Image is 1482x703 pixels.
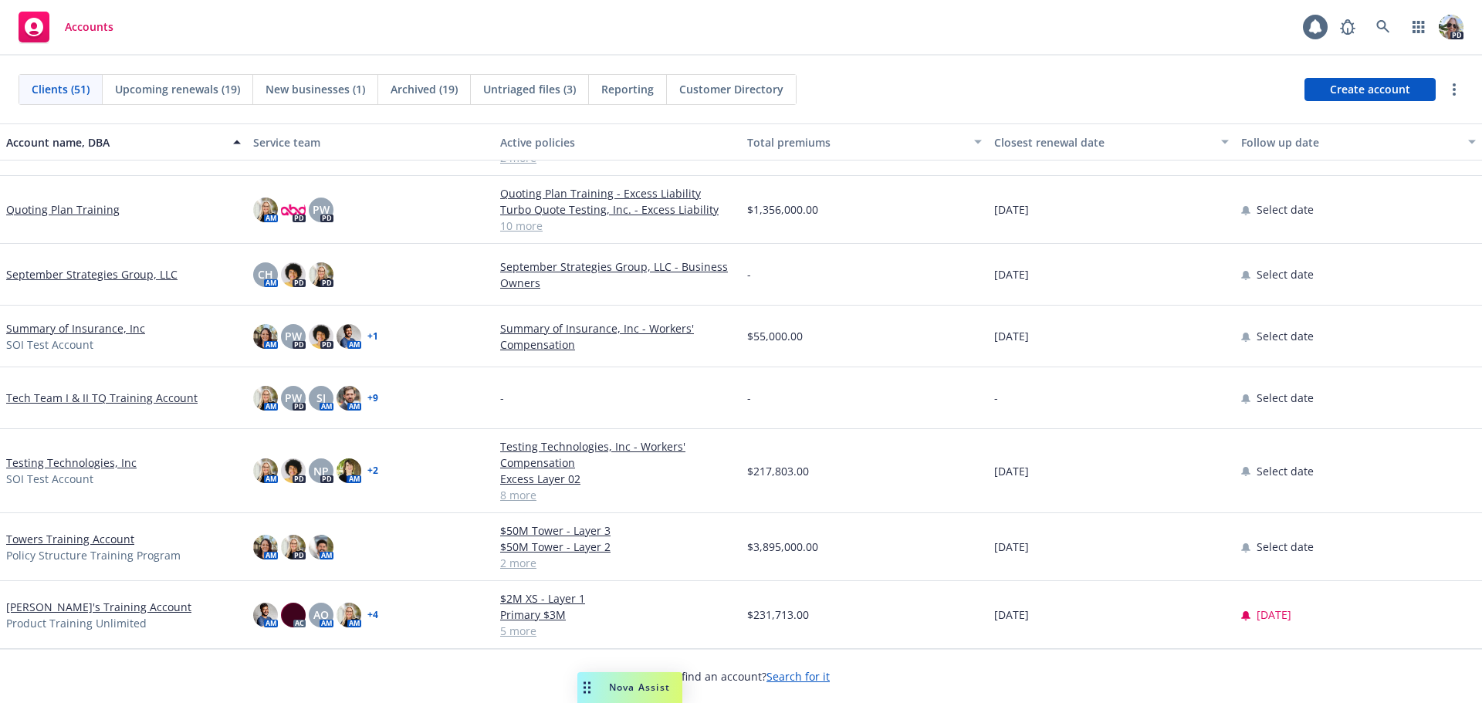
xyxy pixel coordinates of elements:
button: Service team [247,123,494,161]
div: Active policies [500,134,735,150]
img: photo [337,603,361,627]
a: Search for it [766,669,830,684]
span: Select date [1257,390,1314,406]
a: + 4 [367,610,378,620]
a: + 2 [367,466,378,475]
span: AO [313,607,329,623]
span: SOI Test Account [6,471,93,487]
a: Summary of Insurance, Inc - Workers' Compensation [500,320,735,353]
a: $50M Tower - Layer 3 [500,522,735,539]
a: more [1445,80,1463,99]
img: photo [281,262,306,287]
a: September Strategies Group, LLC - Business Owners [500,259,735,291]
span: New businesses (1) [266,81,365,97]
a: Tech Team I & II TQ Training Account [6,390,198,406]
span: $3,895,000.00 [747,539,818,555]
span: [DATE] [994,266,1029,282]
img: photo [253,603,278,627]
span: - [747,390,751,406]
a: 8 more [500,487,735,503]
span: Upcoming renewals (19) [115,81,240,97]
img: photo [309,324,333,349]
span: SJ [316,390,326,406]
div: Total premiums [747,134,965,150]
span: CH [258,266,273,282]
a: Summary of Insurance, Inc [6,320,145,336]
a: 10 more [500,218,735,234]
a: [PERSON_NAME]'s Training Account [6,599,191,615]
button: Total premiums [741,123,988,161]
span: Product Training Unlimited [6,615,147,631]
a: Accounts [12,5,120,49]
span: Select date [1257,463,1314,479]
span: PW [313,201,330,218]
button: Closest renewal date [988,123,1235,161]
a: + 1 [367,332,378,341]
img: photo [281,535,306,559]
span: Accounts [65,21,113,33]
span: Customer Directory [679,81,783,97]
img: photo [281,458,306,483]
span: Select date [1257,539,1314,555]
a: Excess Layer 02 [500,471,735,487]
span: [DATE] [994,201,1029,218]
span: [DATE] [994,328,1029,344]
span: [DATE] [994,607,1029,623]
span: [DATE] [994,539,1029,555]
div: Service team [253,134,488,150]
span: SOI Test Account [6,336,93,353]
a: 5 more [500,623,735,639]
span: Select date [1257,328,1314,344]
span: PW [285,390,302,406]
img: photo [309,262,333,287]
a: Quoting Plan Training [6,201,120,218]
a: 2 more [500,555,735,571]
img: photo [253,458,278,483]
span: Untriaged files (3) [483,81,576,97]
button: Nova Assist [577,672,682,703]
a: Report a Bug [1332,12,1363,42]
span: Create account [1330,75,1410,104]
span: Can't find an account? [652,668,830,684]
a: Search [1368,12,1399,42]
button: Follow up date [1235,123,1482,161]
a: Quoting Plan Training - Excess Liability [500,185,735,201]
a: Turbo Quote Testing, Inc. - Excess Liability [500,201,735,218]
span: - [747,266,751,282]
img: photo [337,458,361,483]
button: Active policies [494,123,741,161]
span: Reporting [601,81,654,97]
a: Testing Technologies, Inc [6,455,137,471]
img: photo [337,324,361,349]
a: Testing Technologies, Inc - Workers' Compensation [500,438,735,471]
span: Select date [1257,201,1314,218]
a: $2M XS - Layer 1 [500,590,735,607]
img: photo [281,603,306,627]
span: Select date [1257,266,1314,282]
img: photo [253,535,278,559]
span: Clients (51) [32,81,90,97]
span: $1,356,000.00 [747,201,818,218]
span: [DATE] [994,463,1029,479]
div: Drag to move [577,672,597,703]
a: Towers Training Account [6,531,134,547]
img: photo [253,386,278,411]
a: Primary $3M [500,607,735,623]
a: September Strategies Group, LLC [6,266,178,282]
span: $231,713.00 [747,607,809,623]
span: - [994,390,998,406]
img: photo [253,198,278,222]
img: photo [281,198,306,222]
a: Switch app [1403,12,1434,42]
img: photo [253,324,278,349]
div: Closest renewal date [994,134,1212,150]
span: Policy Structure Training Program [6,547,181,563]
div: Follow up date [1241,134,1459,150]
span: Archived (19) [391,81,458,97]
span: Nova Assist [609,681,670,694]
img: photo [337,386,361,411]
